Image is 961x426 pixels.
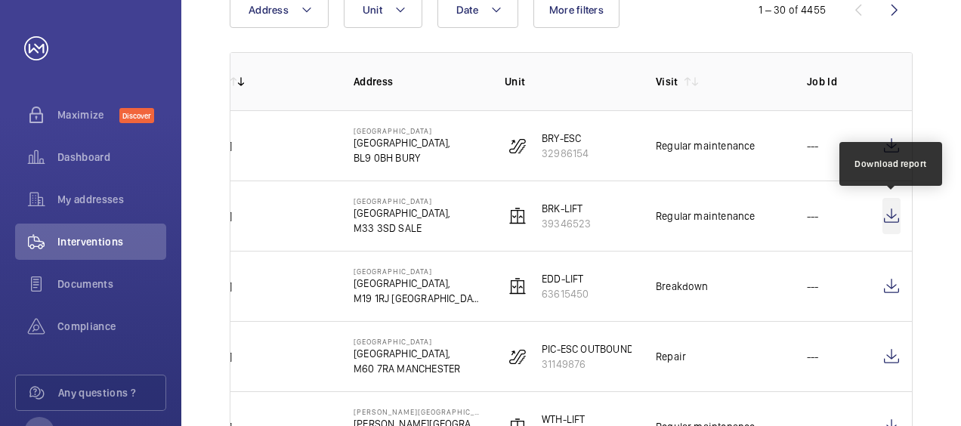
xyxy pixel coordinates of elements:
[542,201,591,216] p: BRK-LIFT
[656,138,755,153] div: Regular maintenance
[354,205,450,221] p: [GEOGRAPHIC_DATA],
[354,126,450,135] p: [GEOGRAPHIC_DATA]
[354,276,480,291] p: [GEOGRAPHIC_DATA],
[542,286,589,301] p: 63615450
[508,347,527,366] img: escalator.svg
[807,74,858,89] p: Job Id
[57,107,119,122] span: Maximize
[854,157,927,171] div: Download report
[57,150,166,165] span: Dashboard
[656,349,686,364] div: Repair
[354,74,480,89] p: Address
[354,361,460,376] p: M60 7RA MANCHESTER
[508,207,527,225] img: elevator.svg
[456,4,478,16] span: Date
[807,349,819,364] p: ---
[354,407,480,416] p: [PERSON_NAME][GEOGRAPHIC_DATA]
[57,319,166,334] span: Compliance
[354,291,480,306] p: M19 1RJ [GEOGRAPHIC_DATA]
[542,341,634,357] p: PIC-ESC OUTBOUND
[542,146,589,161] p: 32986154
[119,108,154,123] span: Discover
[807,279,819,294] p: ---
[354,346,460,361] p: [GEOGRAPHIC_DATA],
[505,74,632,89] p: Unit
[354,196,450,205] p: [GEOGRAPHIC_DATA]
[57,192,166,207] span: My addresses
[549,4,604,16] span: More filters
[354,221,450,236] p: M33 3SD SALE
[542,131,589,146] p: BRY-ESC
[807,138,819,153] p: ---
[807,208,819,224] p: ---
[656,208,755,224] div: Regular maintenance
[542,357,634,372] p: 31149876
[542,271,589,286] p: EDD-LIFT
[57,276,166,292] span: Documents
[656,279,709,294] div: Breakdown
[508,277,527,295] img: elevator.svg
[58,385,165,400] span: Any questions ?
[354,150,450,165] p: BL9 0BH BURY
[249,4,289,16] span: Address
[354,267,480,276] p: [GEOGRAPHIC_DATA]
[759,2,826,17] div: 1 – 30 of 4455
[57,234,166,249] span: Interventions
[656,74,678,89] p: Visit
[508,137,527,155] img: escalator.svg
[354,135,450,150] p: [GEOGRAPHIC_DATA],
[363,4,382,16] span: Unit
[542,216,591,231] p: 39346523
[354,337,460,346] p: [GEOGRAPHIC_DATA]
